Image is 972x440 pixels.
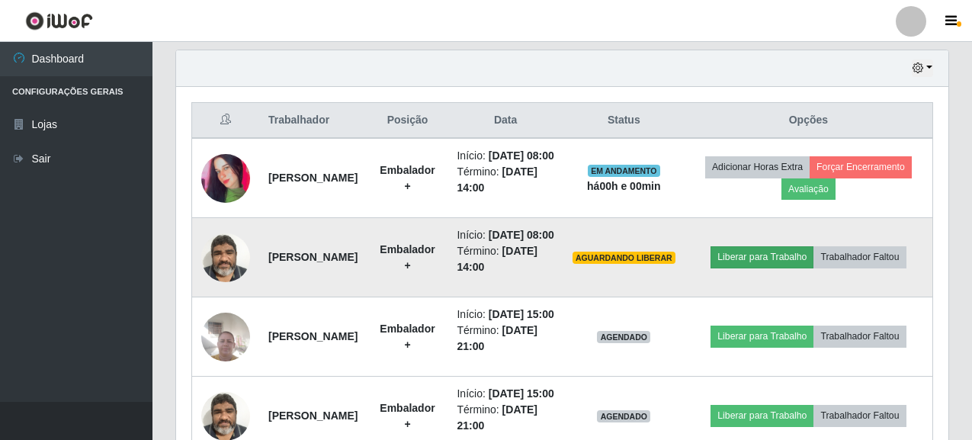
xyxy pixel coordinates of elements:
button: Liberar para Trabalho [711,326,813,347]
button: Forçar Encerramento [810,156,912,178]
img: 1624968154038.jpeg [201,304,250,369]
th: Opções [685,103,933,139]
span: AGENDADO [597,331,650,343]
strong: Embalador + [380,243,435,271]
img: 1692880497314.jpeg [201,124,250,232]
strong: [PERSON_NAME] [268,409,358,422]
li: Início: [457,307,553,323]
time: [DATE] 08:00 [489,149,554,162]
button: Avaliação [781,178,836,200]
strong: [PERSON_NAME] [268,330,358,342]
th: Status [563,103,685,139]
img: 1625107347864.jpeg [201,225,250,290]
th: Data [448,103,563,139]
strong: Embalador + [380,402,435,430]
li: Término: [457,243,553,275]
strong: Embalador + [380,323,435,351]
th: Posição [367,103,448,139]
img: CoreUI Logo [25,11,93,31]
button: Liberar para Trabalho [711,405,813,426]
li: Início: [457,227,553,243]
time: [DATE] 15:00 [489,308,554,320]
strong: Embalador + [380,164,435,192]
li: Término: [457,402,553,434]
span: AGENDADO [597,410,650,422]
strong: [PERSON_NAME] [268,172,358,184]
li: Início: [457,386,553,402]
li: Início: [457,148,553,164]
strong: há 00 h e 00 min [587,180,661,192]
span: AGUARDANDO LIBERAR [573,252,675,264]
time: [DATE] 08:00 [489,229,554,241]
button: Trabalhador Faltou [813,246,906,268]
button: Liberar para Trabalho [711,246,813,268]
time: [DATE] 15:00 [489,387,554,400]
li: Término: [457,323,553,355]
button: Trabalhador Faltou [813,326,906,347]
span: EM ANDAMENTO [588,165,660,177]
li: Término: [457,164,553,196]
button: Trabalhador Faltou [813,405,906,426]
th: Trabalhador [259,103,367,139]
button: Adicionar Horas Extra [705,156,810,178]
strong: [PERSON_NAME] [268,251,358,263]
